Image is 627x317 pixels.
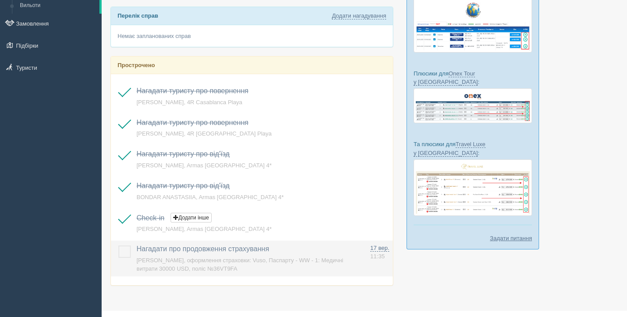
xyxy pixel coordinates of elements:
[118,12,158,19] b: Перелік справ
[137,99,242,106] a: [PERSON_NAME], 4R Casablanca Playa
[414,88,532,123] img: onex-tour-proposal-crm-for-travel-agency.png
[414,159,532,216] img: travel-luxe-%D0%BF%D0%BE%D0%B4%D0%B1%D0%BE%D1%80%D0%BA%D0%B0-%D1%81%D1%80%D0%BC-%D0%B4%D0%BB%D1%8...
[137,130,272,137] a: [PERSON_NAME], 4R [GEOGRAPHIC_DATA] Playa
[111,25,393,47] div: Немає запланованих справ
[332,12,386,19] a: Додати нагадування
[137,162,272,169] a: [PERSON_NAME], Armas [GEOGRAPHIC_DATA] 4*
[370,253,385,260] span: 11:35
[137,87,248,94] a: Нагадати туристу про повернення
[137,257,343,272] a: [PERSON_NAME], оформлення страховки: Vuso, Паспарту - WW - 1: Медичнi витрати 30000 USD, поліс №3...
[171,213,212,223] button: Додати інше
[137,226,272,232] a: [PERSON_NAME], Armas [GEOGRAPHIC_DATA] 4*
[370,244,389,260] a: 17 вер. 11:35
[414,141,486,156] a: Travel Luxe у [GEOGRAPHIC_DATA]
[414,140,532,157] p: Та плюсики для :
[490,234,532,242] a: Задати питання
[137,214,164,222] a: Check-in
[118,62,155,68] b: Прострочено
[137,194,284,200] a: BONDAR ANASTASIIA, Armas [GEOGRAPHIC_DATA] 4*
[414,69,532,86] p: Плюсики для :
[137,119,248,126] a: Нагадати туристу про повернення
[137,150,230,158] a: Нагадати туристу про від'їзд
[137,182,230,189] a: Нагадати туристу про від'їзд
[137,245,269,253] a: Нагадати про продовження страхування
[370,245,389,252] span: 17 вер.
